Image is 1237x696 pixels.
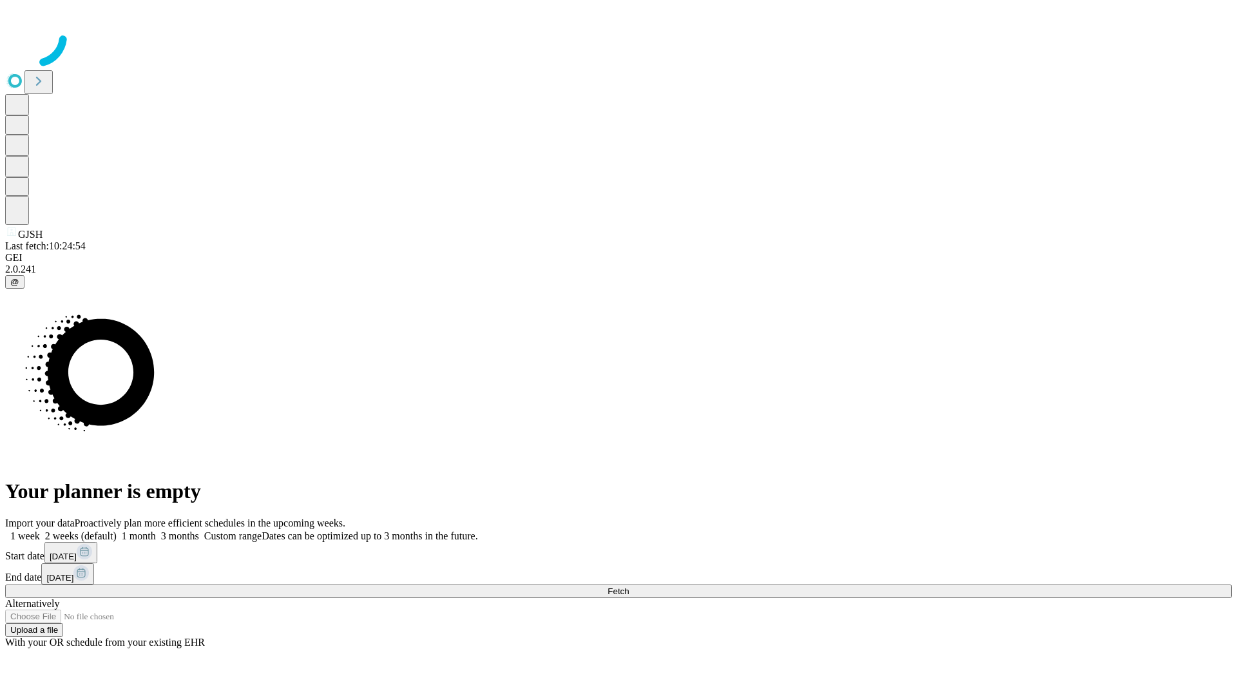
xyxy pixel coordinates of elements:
[262,530,477,541] span: Dates can be optimized up to 3 months in the future.
[75,517,345,528] span: Proactively plan more efficient schedules in the upcoming weeks.
[5,479,1232,503] h1: Your planner is empty
[161,530,199,541] span: 3 months
[608,586,629,596] span: Fetch
[5,240,86,251] span: Last fetch: 10:24:54
[50,552,77,561] span: [DATE]
[5,275,24,289] button: @
[5,598,59,609] span: Alternatively
[5,517,75,528] span: Import your data
[5,637,205,648] span: With your OR schedule from your existing EHR
[18,229,43,240] span: GJSH
[5,542,1232,563] div: Start date
[5,623,63,637] button: Upload a file
[45,530,117,541] span: 2 weeks (default)
[5,563,1232,585] div: End date
[41,563,94,585] button: [DATE]
[122,530,156,541] span: 1 month
[5,585,1232,598] button: Fetch
[10,530,40,541] span: 1 week
[5,252,1232,264] div: GEI
[10,277,19,287] span: @
[44,542,97,563] button: [DATE]
[46,573,73,583] span: [DATE]
[204,530,262,541] span: Custom range
[5,264,1232,275] div: 2.0.241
